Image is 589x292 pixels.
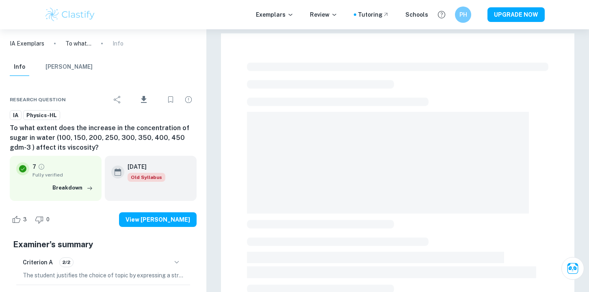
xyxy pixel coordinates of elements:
div: Starting from the May 2025 session, the Physics IA requirements have changed. It's OK to refer to... [128,173,165,182]
span: 0 [42,216,54,224]
button: Ask Clai [561,257,584,280]
p: Exemplars [256,10,294,19]
button: View [PERSON_NAME] [119,212,197,227]
h6: To what extent does the increase in the concentration of sugar in water (100, 150, 200, 250, 300,... [10,123,197,153]
button: PH [455,7,471,23]
button: UPGRADE NOW [487,7,545,22]
button: [PERSON_NAME] [45,58,93,76]
button: Info [10,58,29,76]
div: Report issue [180,92,197,108]
a: Grade fully verified [38,163,45,170]
span: Physics-HL [24,111,60,120]
p: Info [113,39,123,48]
button: Help and Feedback [435,8,448,22]
a: IA [10,110,22,120]
h5: Examiner's summary [13,238,193,251]
span: Research question [10,96,66,103]
a: Physics-HL [23,110,60,120]
h6: [DATE] [128,162,159,171]
p: The student justifies the choice of topic by expressing a strong personal interest in cars and th... [23,271,184,280]
p: To what extent does the increase in the concentration of sugar in water (100, 150, 200, 250, 300,... [65,39,91,48]
p: Review [310,10,338,19]
p: 7 [32,162,36,171]
span: 3 [19,216,31,224]
button: Breakdown [50,182,95,194]
div: Download [127,89,161,110]
span: IA [10,111,21,120]
a: Tutoring [358,10,389,19]
img: Clastify logo [44,7,96,23]
h6: Criterion A [23,258,53,267]
span: 2/2 [60,259,73,266]
div: Share [109,92,126,108]
span: Old Syllabus [128,173,165,182]
div: Dislike [33,213,54,226]
span: Fully verified [32,171,95,179]
a: IA Exemplars [10,39,44,48]
div: Like [10,213,31,226]
a: Schools [405,10,428,19]
h6: PH [459,10,468,19]
div: Bookmark [162,92,179,108]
